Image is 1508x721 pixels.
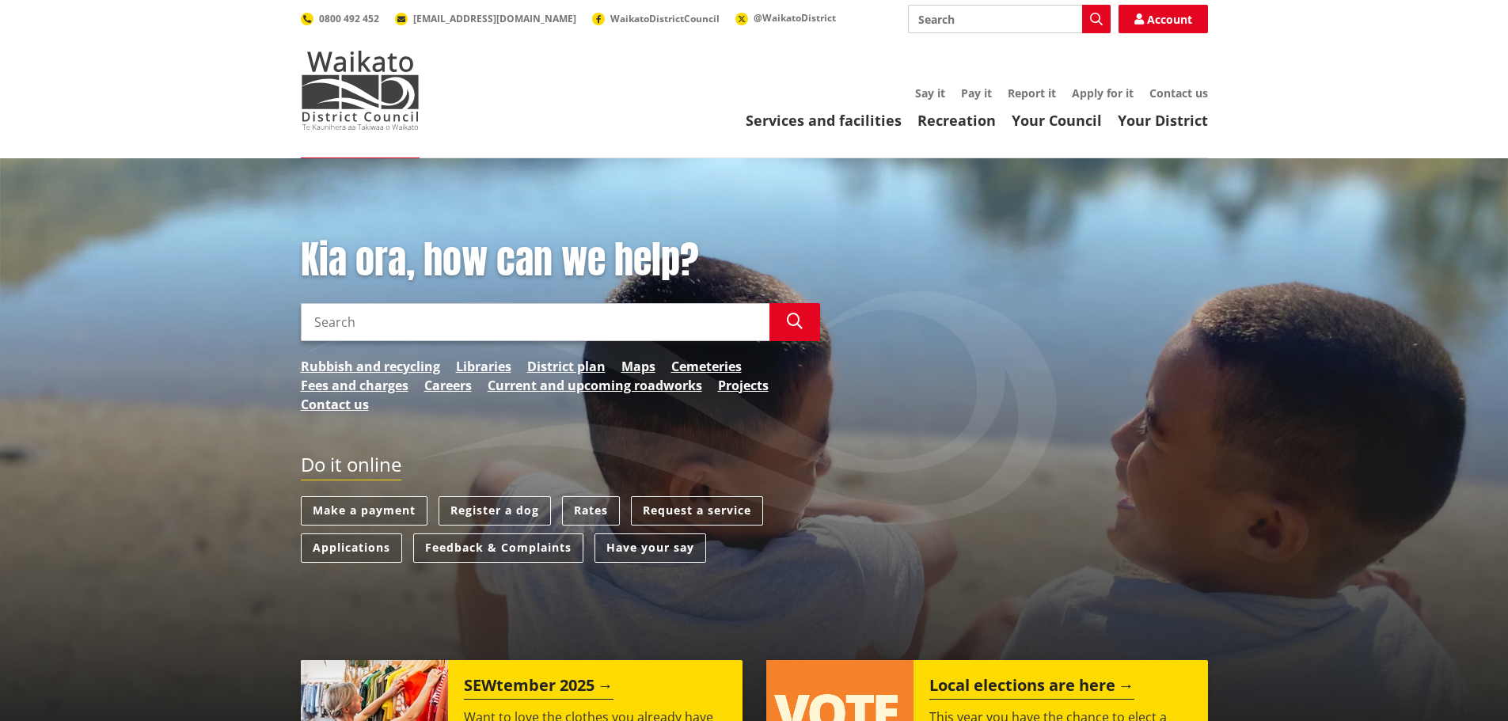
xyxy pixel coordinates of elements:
a: Account [1119,5,1208,33]
a: Pay it [961,85,992,101]
a: Libraries [456,357,511,376]
a: Feedback & Complaints [413,533,583,563]
a: Services and facilities [746,111,902,130]
span: WaikatoDistrictCouncil [610,12,720,25]
h2: Local elections are here [929,676,1134,700]
a: WaikatoDistrictCouncil [592,12,720,25]
a: 0800 492 452 [301,12,379,25]
h2: Do it online [301,453,401,481]
a: @WaikatoDistrict [735,11,836,25]
a: Cemeteries [671,357,742,376]
a: District plan [527,357,606,376]
a: Report it [1008,85,1056,101]
a: Careers [424,376,472,395]
a: Current and upcoming roadworks [488,376,702,395]
a: Make a payment [301,496,427,526]
span: 0800 492 452 [319,12,379,25]
span: @WaikatoDistrict [754,11,836,25]
a: Recreation [917,111,996,130]
a: Rubbish and recycling [301,357,440,376]
a: Apply for it [1072,85,1134,101]
a: Register a dog [439,496,551,526]
a: Say it [915,85,945,101]
a: Contact us [301,395,369,414]
a: Fees and charges [301,376,408,395]
a: Applications [301,533,402,563]
a: Projects [718,376,769,395]
input: Search input [908,5,1111,33]
a: Contact us [1149,85,1208,101]
a: [EMAIL_ADDRESS][DOMAIN_NAME] [395,12,576,25]
a: Request a service [631,496,763,526]
h1: Kia ora, how can we help? [301,237,820,283]
a: Maps [621,357,655,376]
a: Have your say [594,533,706,563]
h2: SEWtember 2025 [464,676,613,700]
span: [EMAIL_ADDRESS][DOMAIN_NAME] [413,12,576,25]
img: Waikato District Council - Te Kaunihera aa Takiwaa o Waikato [301,51,420,130]
input: Search input [301,303,769,341]
a: Your Council [1012,111,1102,130]
a: Your District [1118,111,1208,130]
a: Rates [562,496,620,526]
